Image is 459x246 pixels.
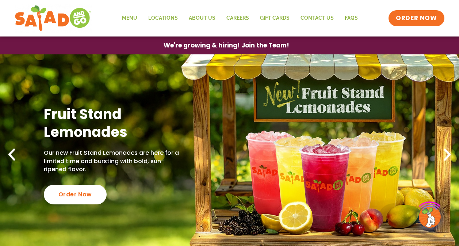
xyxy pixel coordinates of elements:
[44,185,107,204] div: Order Now
[389,10,444,26] a: ORDER NOW
[221,10,255,27] a: Careers
[4,147,20,163] div: Previous slide
[116,10,363,27] nav: Menu
[295,10,339,27] a: Contact Us
[339,10,363,27] a: FAQs
[44,105,181,141] h2: Fruit Stand Lemonades
[396,14,437,23] span: ORDER NOW
[116,10,143,27] a: Menu
[15,4,92,33] img: new-SAG-logo-768×292
[439,147,455,163] div: Next slide
[255,10,295,27] a: GIFT CARDS
[44,149,181,173] p: Our new Fruit Stand Lemonades are here for a limited time and bursting with bold, sun-ripened fla...
[143,10,183,27] a: Locations
[153,37,300,54] a: We're growing & hiring! Join the Team!
[164,42,289,49] span: We're growing & hiring! Join the Team!
[183,10,221,27] a: About Us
